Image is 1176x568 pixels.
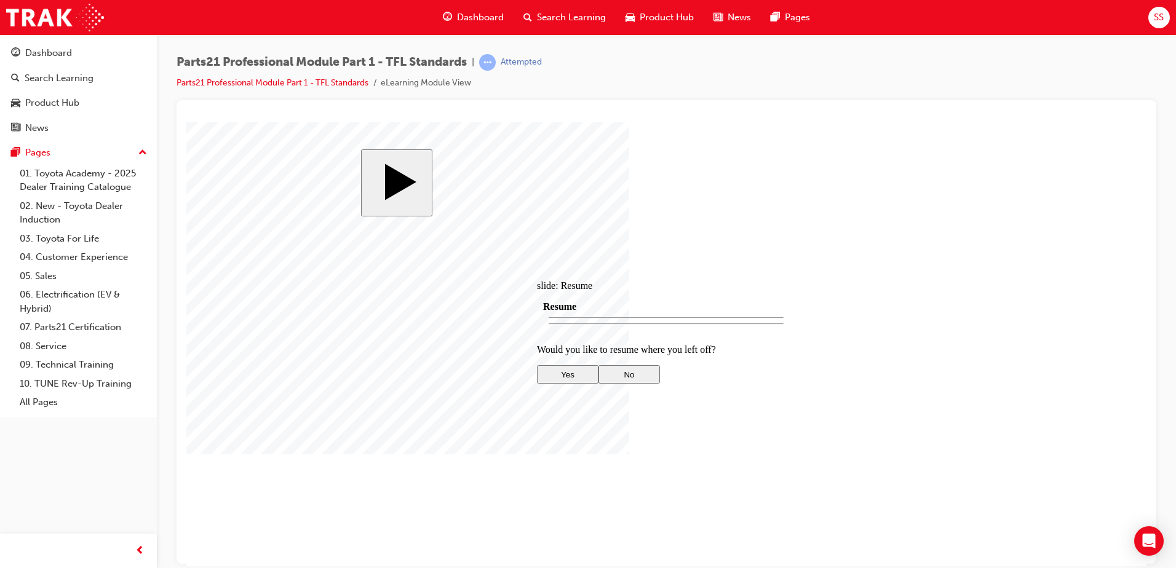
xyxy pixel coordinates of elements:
[5,117,152,140] a: News
[5,67,152,90] a: Search Learning
[433,5,514,30] a: guage-iconDashboard
[381,76,471,90] li: eLearning Module View
[713,10,723,25] span: news-icon
[616,5,704,30] a: car-iconProduct Hub
[5,42,152,65] a: Dashboard
[5,39,152,141] button: DashboardSearch LearningProduct HubNews
[761,5,820,30] a: pages-iconPages
[15,248,152,267] a: 04. Customer Experience
[1154,10,1164,25] span: SS
[15,164,152,197] a: 01. Toyota Academy - 2025 Dealer Training Catalogue
[523,10,532,25] span: search-icon
[15,267,152,286] a: 05. Sales
[1134,526,1164,556] div: Open Intercom Messenger
[25,46,72,60] div: Dashboard
[357,179,390,189] span: Resume
[135,543,145,559] span: prev-icon
[728,10,751,25] span: News
[11,73,20,84] span: search-icon
[177,55,467,69] span: Parts21 Professional Module Part 1 - TFL Standards
[640,10,694,25] span: Product Hub
[15,355,152,374] a: 09. Technical Training
[11,123,20,134] span: news-icon
[15,393,152,412] a: All Pages
[6,4,104,31] img: Trak
[15,374,152,393] a: 10. TUNE Rev-Up Training
[501,57,542,68] div: Attempted
[704,5,761,30] a: news-iconNews
[15,285,152,318] a: 06. Electrification (EV & Hybrid)
[1148,7,1170,28] button: SS
[351,243,412,261] button: Yes
[5,141,152,164] button: Pages
[5,92,152,114] a: Product Hub
[351,158,609,169] div: slide: Resume
[514,5,616,30] a: search-iconSearch Learning
[537,10,606,25] span: Search Learning
[785,10,810,25] span: Pages
[479,54,496,71] span: learningRecordVerb_ATTEMPT-icon
[626,10,635,25] span: car-icon
[472,55,474,69] span: |
[11,98,20,109] span: car-icon
[15,197,152,229] a: 02. New - Toyota Dealer Induction
[177,77,368,88] a: Parts21 Professional Module Part 1 - TFL Standards
[11,48,20,59] span: guage-icon
[457,10,504,25] span: Dashboard
[15,318,152,337] a: 07. Parts21 Certification
[771,10,780,25] span: pages-icon
[25,71,93,85] div: Search Learning
[15,229,152,248] a: 03. Toyota For Life
[138,145,147,161] span: up-icon
[25,146,50,160] div: Pages
[15,337,152,356] a: 08. Service
[25,96,79,110] div: Product Hub
[25,121,49,135] div: News
[351,222,609,233] p: Would you like to resume where you left off?
[443,10,452,25] span: guage-icon
[412,243,474,261] button: No
[11,148,20,159] span: pages-icon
